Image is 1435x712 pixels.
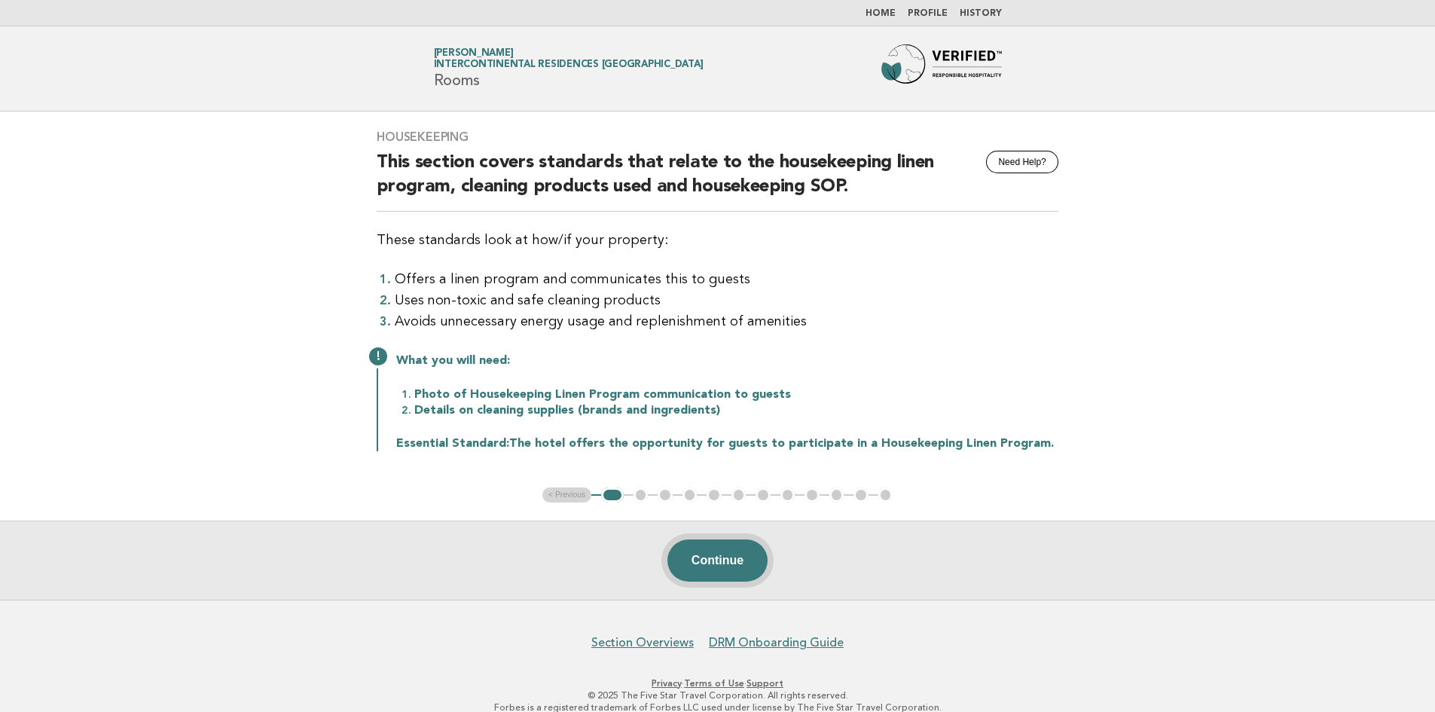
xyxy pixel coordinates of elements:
a: History [960,9,1002,18]
a: [PERSON_NAME]InterContinental Residences [GEOGRAPHIC_DATA] [434,48,704,69]
a: Profile [908,9,948,18]
h3: Housekeeping [377,130,1058,145]
h2: This section covers standards that relate to the housekeeping linen program, cleaning products us... [377,151,1058,212]
p: These standards look at how/if your property: [377,230,1058,251]
a: Section Overviews [591,635,694,650]
button: Need Help? [986,151,1058,173]
li: Uses non-toxic and safe cleaning products [395,290,1058,311]
li: Details on cleaning supplies (brands and ingredients) [414,402,1058,418]
a: Support [747,678,783,689]
img: Forbes Travel Guide [881,44,1002,93]
a: Terms of Use [684,678,744,689]
button: Continue [667,539,768,582]
li: Photo of Housekeeping Linen Program communication to guests [414,387,1058,402]
p: © 2025 The Five Star Travel Corporation. All rights reserved. [257,689,1179,701]
a: Privacy [652,678,682,689]
a: DRM Onboarding Guide [709,635,844,650]
p: The hotel offers the opportunity for guests to participate in a Housekeeping Linen Program. [396,436,1058,451]
li: Offers a linen program and communicates this to guests [395,269,1058,290]
button: 1 [601,487,623,503]
a: Home [866,9,896,18]
li: Avoids unnecessary energy usage and replenishment of amenities [395,311,1058,332]
p: · · [257,677,1179,689]
h1: Rooms [434,49,704,88]
strong: Essential Standard: [396,438,509,450]
span: InterContinental Residences [GEOGRAPHIC_DATA] [434,60,704,70]
p: What you will need: [396,353,1058,368]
